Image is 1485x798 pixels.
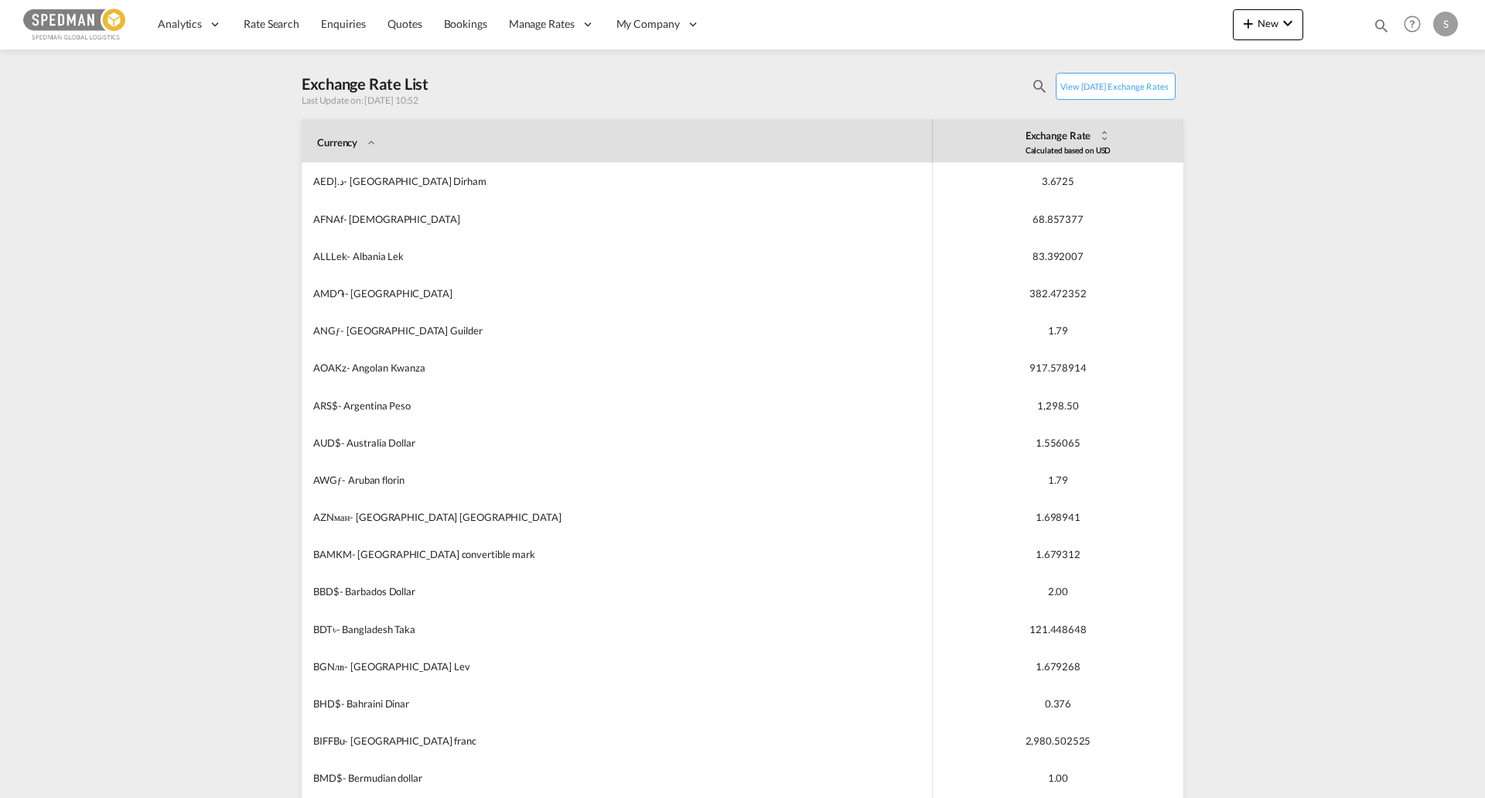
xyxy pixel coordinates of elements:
[333,585,340,598] span: $
[337,287,345,300] span: ֏
[313,660,470,673] span: BGN - [GEOGRAPHIC_DATA] Lev
[313,735,476,747] span: BIF - [GEOGRAPHIC_DATA] franc
[932,387,1183,424] td: 1,298.50
[932,163,1183,200] td: 3.6725
[932,685,1183,722] td: 0.376
[313,623,415,635] span: BDT - Bangladesh Taka
[335,660,344,673] span: лв
[244,17,299,30] span: Rate Search
[616,16,680,32] span: My Company
[336,548,352,560] span: KM
[1399,11,1425,37] span: Help
[313,697,409,710] span: BHD - Bahraini Dinar
[337,474,342,486] span: ƒ
[313,324,482,337] span: ANG - [GEOGRAPHIC_DATA] Guilder
[971,125,1165,142] span: Exchange Rate
[334,175,344,187] span: د.إ
[932,424,1183,461] td: 1.556065
[313,213,460,225] span: AFN - [DEMOGRAPHIC_DATA]
[333,213,343,225] span: Af
[1239,17,1297,29] span: New
[331,250,347,262] span: Lek
[313,474,405,486] span: AWG - Aruban florin
[336,324,340,337] span: ƒ
[932,648,1183,685] td: 1.679268
[313,175,486,187] span: AED - [GEOGRAPHIC_DATA] Dirham
[1031,77,1048,94] div: icon-magnify
[158,16,202,32] span: Analytics
[1056,73,1176,100] button: View [DATE] exchange rates
[335,361,346,374] span: Kz
[335,437,341,449] span: $
[1026,146,1111,155] span: Calculated based on USD
[313,437,415,449] span: AUD - Australia Dollar
[313,250,404,262] span: ALL - Albania Lek
[302,119,932,163] th: Currency: activate to sort column descending
[932,119,1183,163] th: Exchange Rate Calculated based on USD: activate to sort column ascending
[313,287,452,300] span: AMD - [GEOGRAPHIC_DATA]
[932,759,1183,796] td: 1.00
[932,536,1183,573] td: 1.679312
[932,498,1183,536] td: 1.698941
[932,573,1183,610] td: 2.00
[302,73,428,94] div: Exchange Rate List
[932,611,1183,648] td: 121.448648
[333,623,336,635] span: ৳
[23,7,128,42] img: c12ca350ff1b11efb6b291369744d907.png
[387,17,422,30] span: Quotes
[1373,17,1390,34] md-icon: icon-magnify
[932,275,1183,312] td: 382.472352
[932,238,1183,275] td: 83.392007
[334,511,350,523] span: ман
[1239,14,1258,33] md-icon: icon-plus 400-fg
[335,697,341,710] span: $
[336,772,343,784] span: $
[313,361,425,374] span: AOA - Angolan Kwanza
[932,200,1183,238] td: 68.857377
[932,722,1183,759] td: 2,980.502525
[1399,11,1433,39] div: Help
[932,461,1183,498] td: 1.79
[313,511,562,523] span: AZN - [GEOGRAPHIC_DATA] [GEOGRAPHIC_DATA]
[328,735,345,747] span: FBu
[932,349,1183,386] td: 917.578914
[332,399,338,412] span: $
[1433,12,1458,36] div: S
[313,585,415,598] span: BBD - Barbados Dollar
[932,312,1183,349] td: 1.79
[509,16,575,32] span: Manage Rates
[302,94,428,108] div: Last Update on: [DATE] 10:52
[321,17,366,30] span: Enquiries
[1233,9,1303,40] button: icon-plus 400-fgNewicon-chevron-down
[1278,14,1297,33] md-icon: icon-chevron-down
[317,132,932,149] span: Currency
[313,548,535,560] span: BAM - [GEOGRAPHIC_DATA] convertible mark
[1373,17,1390,40] div: icon-magnify
[444,17,487,30] span: Bookings
[313,772,422,784] span: BMD - Bermudian dollar
[313,399,411,412] span: ARS - Argentina Peso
